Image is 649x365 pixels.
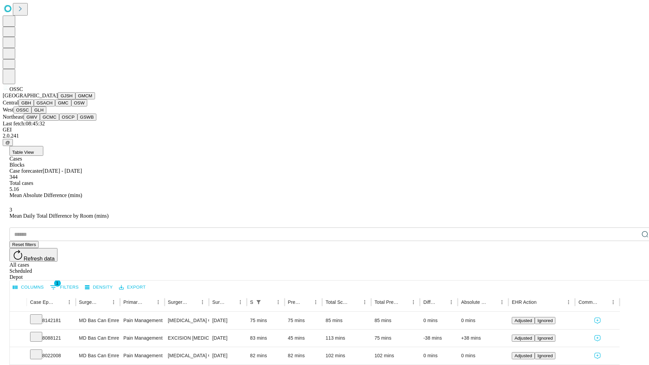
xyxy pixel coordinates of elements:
button: Menu [273,297,283,307]
div: EHR Action [512,299,536,305]
button: GSWB [77,114,97,121]
button: Menu [311,297,320,307]
div: Pain Management [123,312,161,329]
span: 5.16 [9,186,19,192]
button: Sort [264,297,273,307]
button: OSSC [14,106,32,114]
span: 3 [9,207,12,213]
button: Sort [144,297,153,307]
div: [MEDICAL_DATA] OR THUMB [168,312,206,329]
button: Menu [153,297,163,307]
button: Sort [226,297,236,307]
button: GSACH [34,99,55,106]
button: GBH [19,99,34,106]
span: Mean Daily Total Difference by Room (mins) [9,213,109,219]
div: Pain Management [123,347,161,364]
div: 45 mins [288,330,319,347]
div: Primary Service [123,299,143,305]
div: 0 mins [423,312,454,329]
div: 83 mins [250,330,281,347]
span: @ [5,140,10,145]
button: Expand [13,315,23,327]
div: Scheduled In Room Duration [250,299,253,305]
div: 113 mins [326,330,368,347]
button: GJSH [58,92,75,99]
span: Refresh data [24,256,55,262]
div: 102 mins [326,347,368,364]
button: Menu [109,297,118,307]
div: Surgery Name [168,299,188,305]
div: 1 active filter [254,297,263,307]
div: Surgery Date [212,299,225,305]
div: Difference [423,299,436,305]
div: 75 mins [288,312,319,329]
button: Ignored [535,335,555,342]
button: OSCP [59,114,77,121]
span: OSSC [9,86,23,92]
button: Sort [399,297,409,307]
div: 82 mins [288,347,319,364]
div: [DATE] [212,312,243,329]
span: Ignored [537,336,553,341]
div: 102 mins [375,347,417,364]
div: -38 mins [423,330,454,347]
div: 8022008 [30,347,72,364]
button: GWV [24,114,40,121]
button: GMC [55,99,71,106]
button: GCMC [40,114,59,121]
button: Menu [236,297,245,307]
button: Sort [351,297,360,307]
button: Export [117,282,147,293]
div: EXCISION [MEDICAL_DATA] WRIST [168,330,206,347]
div: Total Scheduled Duration [326,299,350,305]
div: Case Epic Id [30,299,54,305]
button: Menu [497,297,507,307]
span: Total cases [9,180,33,186]
div: Pain Management [123,330,161,347]
div: MD Bas Can Emre Md [79,330,117,347]
button: Ignored [535,317,555,324]
div: 2.0.241 [3,133,646,139]
button: Sort [437,297,447,307]
div: 75 mins [250,312,281,329]
div: [DATE] [212,330,243,347]
span: 344 [9,174,18,180]
div: 75 mins [375,330,417,347]
button: Sort [599,297,608,307]
div: 85 mins [326,312,368,329]
div: 85 mins [375,312,417,329]
button: Menu [564,297,573,307]
button: Menu [198,297,207,307]
div: 0 mins [461,312,505,329]
button: Density [83,282,115,293]
span: Table View [12,150,34,155]
span: Adjusted [514,336,532,341]
span: Ignored [537,353,553,358]
button: Menu [608,297,618,307]
button: Adjusted [512,352,535,359]
button: Menu [447,297,456,307]
button: Show filters [48,282,80,293]
div: Absolute Difference [461,299,487,305]
button: Reset filters [9,241,39,248]
button: Sort [537,297,547,307]
button: Expand [13,333,23,344]
button: Sort [55,297,65,307]
button: Select columns [11,282,46,293]
button: Table View [9,146,43,156]
span: Reset filters [12,242,36,247]
button: Adjusted [512,317,535,324]
span: Last fetch: 08:45:32 [3,121,45,126]
div: GEI [3,127,646,133]
div: Comments [578,299,598,305]
button: Expand [13,350,23,362]
button: @ [3,139,13,146]
button: Adjusted [512,335,535,342]
span: [DATE] - [DATE] [43,168,82,174]
button: Menu [409,297,418,307]
span: Adjusted [514,353,532,358]
div: MD Bas Can Emre Md [79,312,117,329]
button: Menu [65,297,74,307]
span: Mean Absolute Difference (mins) [9,192,82,198]
button: Sort [302,297,311,307]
